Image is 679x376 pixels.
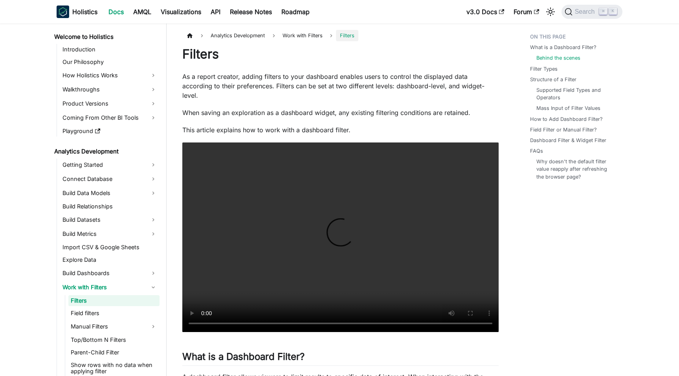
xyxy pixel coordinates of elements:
[60,69,160,82] a: How Holistics Works
[68,347,160,358] a: Parent-Child Filter
[60,267,160,279] a: Build Dashboards
[60,44,160,55] a: Introduction
[182,30,499,41] nav: Breadcrumbs
[128,5,156,18] a: AMQL
[182,351,499,366] h2: What is a Dashboard Filter?
[60,57,160,68] a: Our Philosophy
[60,159,160,171] a: Getting Started
[206,5,225,18] a: API
[60,201,160,212] a: Build Relationships
[573,8,600,15] span: Search
[68,295,160,306] a: Filters
[52,146,160,157] a: Analytics Development
[530,115,603,123] a: How to Add Dashboard Filter?
[60,242,160,253] a: Import CSV & Google Sheets
[182,142,499,332] video: Your browser does not support embedding video, but you can .
[536,86,615,101] a: Supported Field Types and Operators
[530,147,543,155] a: FAQs
[609,8,617,15] kbd: K
[49,24,167,376] nav: Docs sidebar
[68,308,160,319] a: Field filters
[182,72,499,100] p: As a report creator, adding filters to your dashboard enables users to control the displayed data...
[60,97,160,110] a: Product Versions
[68,334,160,345] a: Top/Bottom N Filters
[530,44,596,51] a: What is a Dashboard Filter?
[536,54,580,62] a: Behind the scenes
[104,5,128,18] a: Docs
[60,126,160,137] a: Playground
[60,228,160,240] a: Build Metrics
[52,31,160,42] a: Welcome to Holistics
[530,126,597,133] a: Field Filter or Manual Filter?
[156,5,206,18] a: Visualizations
[60,83,160,96] a: Walkthroughs
[599,8,607,15] kbd: ⌘
[57,5,69,18] img: Holistics
[225,5,277,18] a: Release Notes
[530,137,606,144] a: Dashboard Filter & Widget Filter
[72,7,97,16] b: Holistics
[336,30,358,41] span: Filters
[530,76,576,83] a: Structure of a Filter
[462,5,509,18] a: v3.0 Docs
[509,5,544,18] a: Forum
[60,214,160,226] a: Build Datasets
[277,5,314,18] a: Roadmap
[182,46,499,62] h1: Filters
[57,5,97,18] a: HolisticsHolistics
[207,30,269,41] span: Analytics Development
[60,254,160,265] a: Explore Data
[60,187,160,199] a: Build Data Models
[544,5,557,18] button: Switch between dark and light mode (currently light mode)
[60,281,160,294] a: Work with Filters
[68,320,160,333] a: Manual Filters
[60,173,160,185] a: Connect Database
[562,5,622,19] button: Search (Command+K)
[530,65,558,73] a: Filter Types
[279,30,327,41] span: Work with Filters
[182,108,499,117] p: When saving an exploration as a dashboard widget, any existing filtering conditions are retained.
[182,125,499,135] p: This article explains how to work with a dashboard filter.
[182,30,197,41] a: Home page
[536,158,615,181] a: Why doesn't the default filter value reapply after refreshing the browser page?
[536,104,600,112] a: Mass Input of Filter Values
[60,111,160,124] a: Coming From Other BI Tools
